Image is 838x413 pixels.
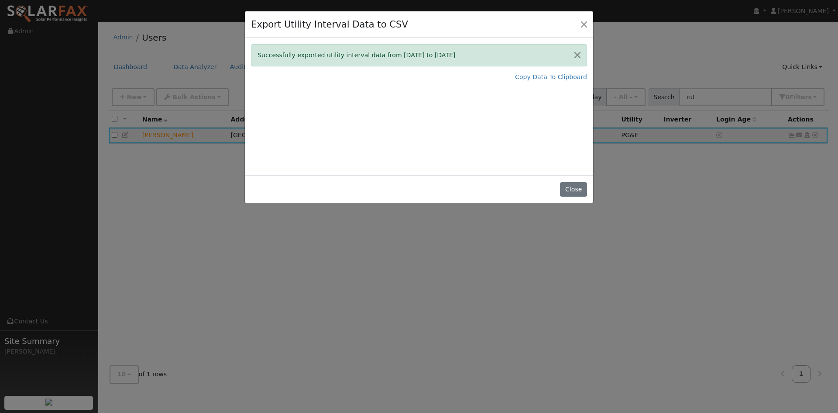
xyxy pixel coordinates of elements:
button: Close [560,182,587,197]
button: Close [578,18,590,30]
div: Successfully exported utility interval data from [DATE] to [DATE] [251,44,587,66]
h4: Export Utility Interval Data to CSV [251,17,408,31]
button: Close [568,45,587,66]
a: Copy Data To Clipboard [515,73,587,82]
